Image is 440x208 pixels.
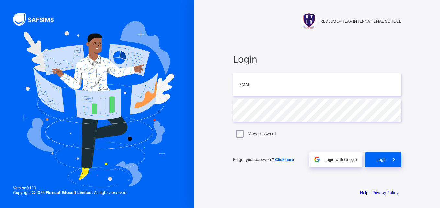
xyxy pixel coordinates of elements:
[372,190,399,195] a: Privacy Policy
[13,13,62,26] img: SAFSIMS Logo
[233,53,401,65] span: Login
[13,185,127,190] span: Version 0.1.19
[313,156,321,163] img: google.396cfc9801f0270233282035f929180a.svg
[46,190,93,195] strong: Flexisaf Edusoft Limited.
[20,21,174,187] img: Hero Image
[360,190,368,195] a: Help
[248,131,276,136] label: View password
[320,19,401,24] span: REDEEMER TEAP INTERNATIONAL SCHOOL
[275,157,294,162] a: Click here
[376,157,387,162] span: Login
[233,157,294,162] span: Forgot your password?
[324,157,357,162] span: Login with Google
[13,190,127,195] span: Copyright © 2025 All rights reserved.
